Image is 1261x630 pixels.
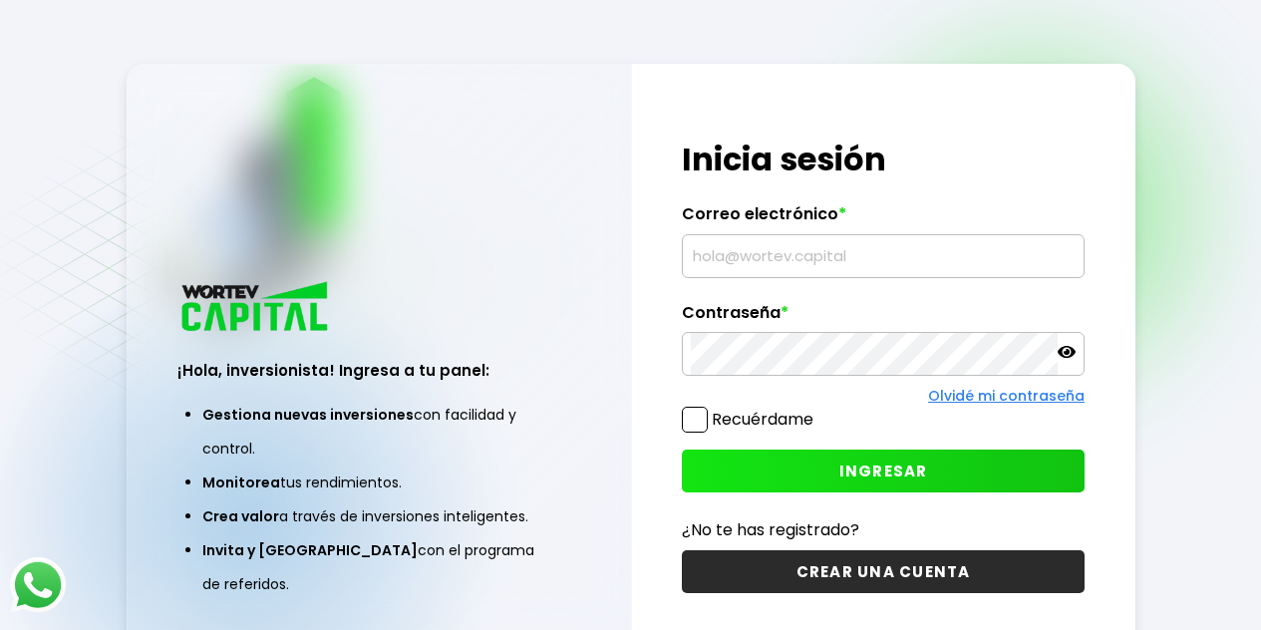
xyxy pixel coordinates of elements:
[682,550,1085,593] button: CREAR UNA CUENTA
[682,136,1085,183] h1: Inicia sesión
[202,398,555,466] li: con facilidad y control.
[691,235,1076,277] input: hola@wortev.capital
[682,517,1085,542] p: ¿No te has registrado?
[202,499,555,533] li: a través de inversiones inteligentes.
[839,461,928,481] span: INGRESAR
[10,557,66,613] img: logos_whatsapp-icon.242b2217.svg
[202,466,555,499] li: tus rendimientos.
[177,279,335,338] img: logo_wortev_capital
[682,204,1085,234] label: Correo electrónico
[177,359,580,382] h3: ¡Hola, inversionista! Ingresa a tu panel:
[202,533,555,601] li: con el programa de referidos.
[202,472,280,492] span: Monitorea
[682,303,1085,333] label: Contraseña
[202,506,279,526] span: Crea valor
[682,450,1085,492] button: INGRESAR
[712,408,813,431] label: Recuérdame
[202,540,418,560] span: Invita y [GEOGRAPHIC_DATA]
[682,517,1085,593] a: ¿No te has registrado?CREAR UNA CUENTA
[928,386,1085,406] a: Olvidé mi contraseña
[202,405,414,425] span: Gestiona nuevas inversiones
